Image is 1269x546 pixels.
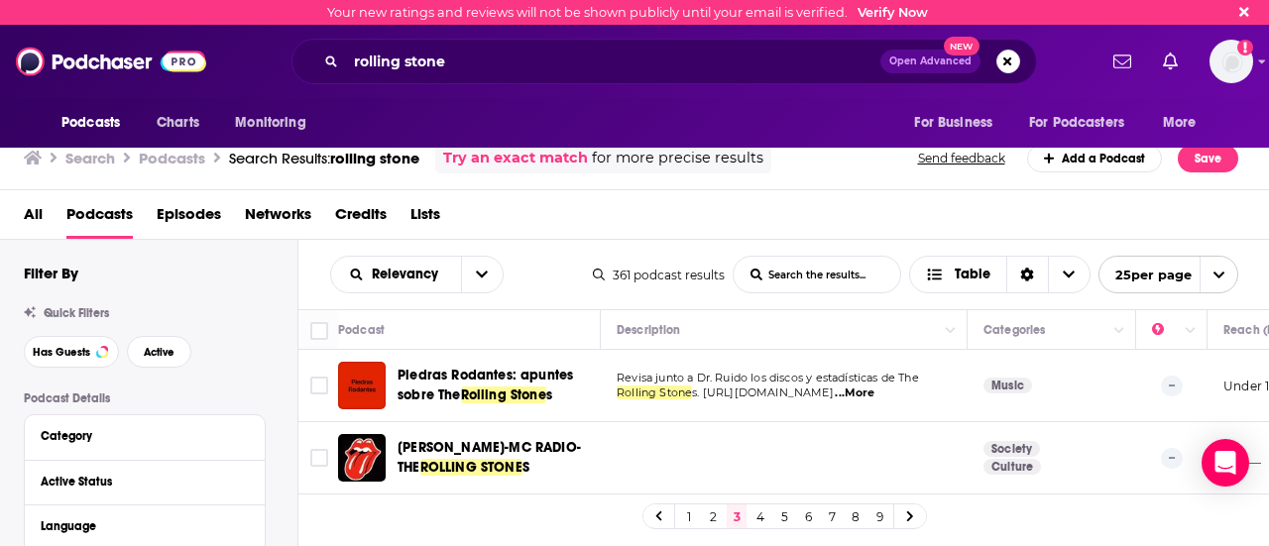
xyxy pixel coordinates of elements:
[914,109,992,137] span: For Business
[1210,40,1253,83] img: User Profile
[398,439,581,476] span: [PERSON_NAME]-MC RADIO-THE
[822,504,842,528] a: 7
[1179,319,1203,343] button: Column Actions
[41,429,236,443] div: Category
[1029,109,1124,137] span: For Podcasters
[983,459,1041,475] a: Culture
[41,475,236,489] div: Active Status
[909,256,1091,293] button: Choose View
[1027,145,1163,172] a: Add a Podcast
[1105,45,1139,78] a: Show notifications dropdown
[1161,376,1183,395] p: --
[1237,40,1253,55] svg: Email not verified
[331,268,461,281] button: open menu
[398,438,594,478] a: [PERSON_NAME]-MC RADIO-THEROLLING STONES
[617,385,692,399] span: Rolling Stone
[398,366,594,405] a: Piedras Rodantes: apuntes sobre TheRolling Stones
[679,504,699,528] a: 1
[157,198,221,239] a: Episodes
[330,256,504,293] h2: Choose List sort
[398,367,573,403] span: Piedras Rodantes: apuntes sobre The
[1107,319,1131,343] button: Column Actions
[327,5,928,20] div: Your new ratings and reviews will not be shown publicly until your email is verified.
[24,264,78,282] h2: Filter By
[522,459,529,476] span: S
[338,434,386,482] img: MITXEL CASAS-MC RADIO-THE ROLLING STONES
[944,37,980,55] span: New
[229,149,419,167] div: Search Results:
[593,268,725,282] div: 361 podcast results
[372,268,445,281] span: Relevancy
[617,371,919,384] span: Revisa junto a Dr. Ruido los discos y estadísticas de The
[835,385,874,401] span: ...More
[44,306,109,320] span: Quick Filters
[65,149,115,167] h3: Search
[338,362,386,409] img: Piedras Rodantes: apuntes sobre The Rolling Stones
[139,149,205,167] h3: Podcasts
[750,504,770,528] a: 4
[880,50,981,73] button: Open AdvancedNew
[1099,260,1192,290] span: 25 per page
[1149,104,1221,142] button: open menu
[692,385,834,399] span: s. [URL][DOMAIN_NAME]
[1210,40,1253,83] span: Logged in as ahusic2015
[245,198,311,239] a: Networks
[461,386,546,403] span: Rolling Stone
[41,423,249,448] button: Category
[291,39,1037,84] div: Search podcasts, credits, & more...
[221,104,331,142] button: open menu
[983,378,1032,393] a: Music
[774,504,794,528] a: 5
[869,504,889,528] a: 9
[310,449,328,467] span: Toggle select row
[727,504,747,528] a: 3
[1152,318,1180,342] div: Power Score
[983,318,1045,342] div: Categories
[335,198,387,239] a: Credits
[61,109,120,137] span: Podcasts
[900,104,1017,142] button: open menu
[955,268,990,281] span: Table
[330,149,419,167] span: rolling stone
[127,336,191,368] button: Active
[66,198,133,239] a: Podcasts
[410,198,440,239] span: Lists
[983,441,1040,457] a: Society
[229,149,419,167] a: Search Results:rolling stone
[16,43,206,80] img: Podchaser - Follow, Share and Rate Podcasts
[24,391,266,405] p: Podcast Details
[1202,439,1249,487] div: Open Intercom Messenger
[420,459,522,476] span: ROLLING STONE
[310,377,328,394] span: Toggle select row
[1155,45,1186,78] a: Show notifications dropdown
[1161,448,1183,468] p: --
[24,198,43,239] a: All
[144,104,211,142] a: Charts
[1178,145,1238,172] button: Save
[617,318,680,342] div: Description
[41,519,236,533] div: Language
[798,504,818,528] a: 6
[144,347,174,358] span: Active
[592,147,763,169] span: for more precise results
[41,469,249,493] button: Active Status
[24,336,119,368] button: Has Guests
[33,347,90,358] span: Has Guests
[912,150,1011,166] button: Send feedback
[48,104,146,142] button: open menu
[546,386,552,403] span: s
[338,318,385,342] div: Podcast
[703,504,723,528] a: 2
[1006,257,1048,292] div: Sort Direction
[858,5,928,20] a: Verify Now
[41,513,249,538] button: Language
[1210,40,1253,83] button: Show profile menu
[1098,256,1238,293] button: open menu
